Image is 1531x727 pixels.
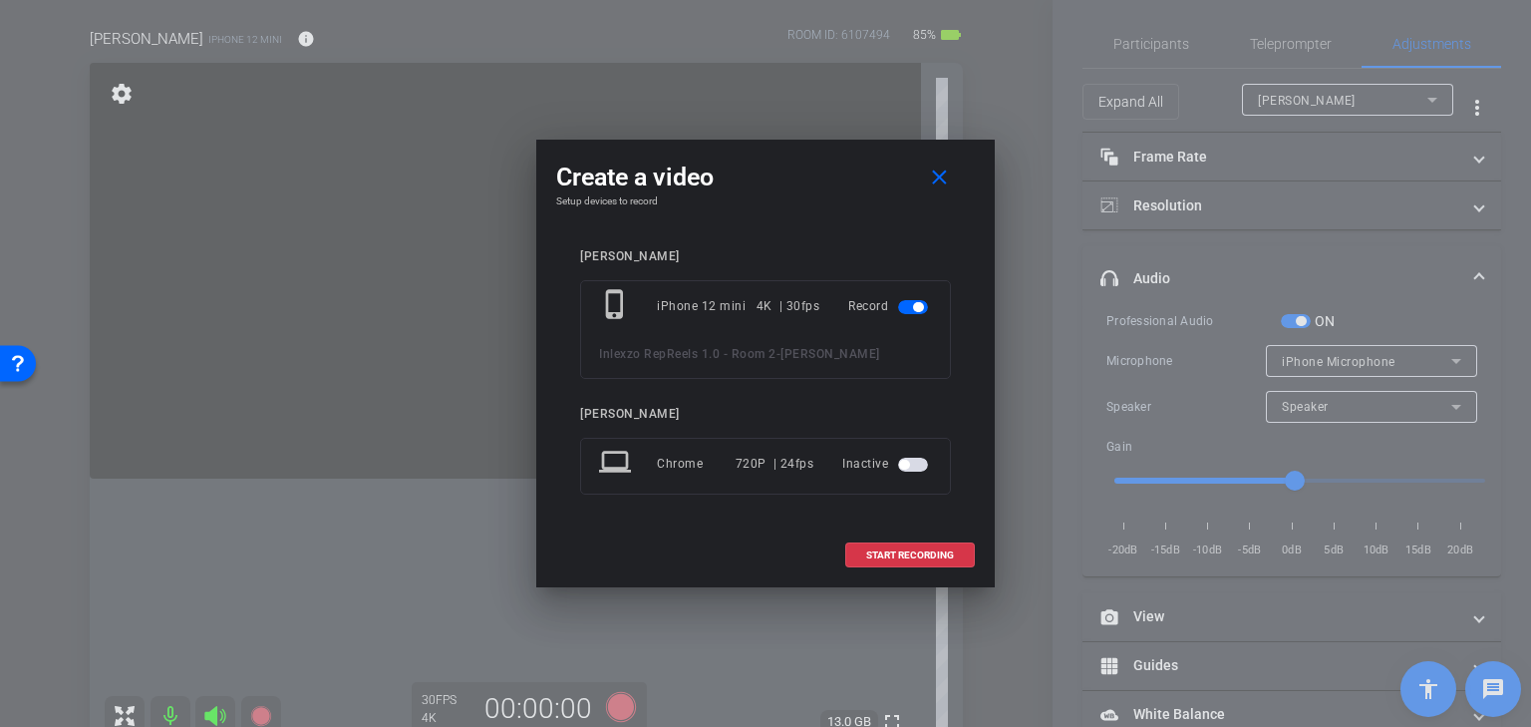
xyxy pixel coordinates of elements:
[657,288,757,324] div: iPhone 12 mini
[780,347,880,361] span: [PERSON_NAME]
[657,446,736,482] div: Chrome
[556,160,975,195] div: Create a video
[599,446,635,482] mat-icon: laptop
[580,249,951,264] div: [PERSON_NAME]
[927,166,952,190] mat-icon: close
[599,288,635,324] mat-icon: phone_iphone
[757,288,820,324] div: 4K | 30fps
[599,347,776,361] span: Inlexzo RepReels 1.0 - Room 2
[736,446,814,482] div: 720P | 24fps
[866,550,954,560] span: START RECORDING
[842,446,932,482] div: Inactive
[556,195,975,207] h4: Setup devices to record
[848,288,932,324] div: Record
[845,543,975,567] button: START RECORDING
[580,407,951,422] div: [PERSON_NAME]
[776,347,781,361] span: -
